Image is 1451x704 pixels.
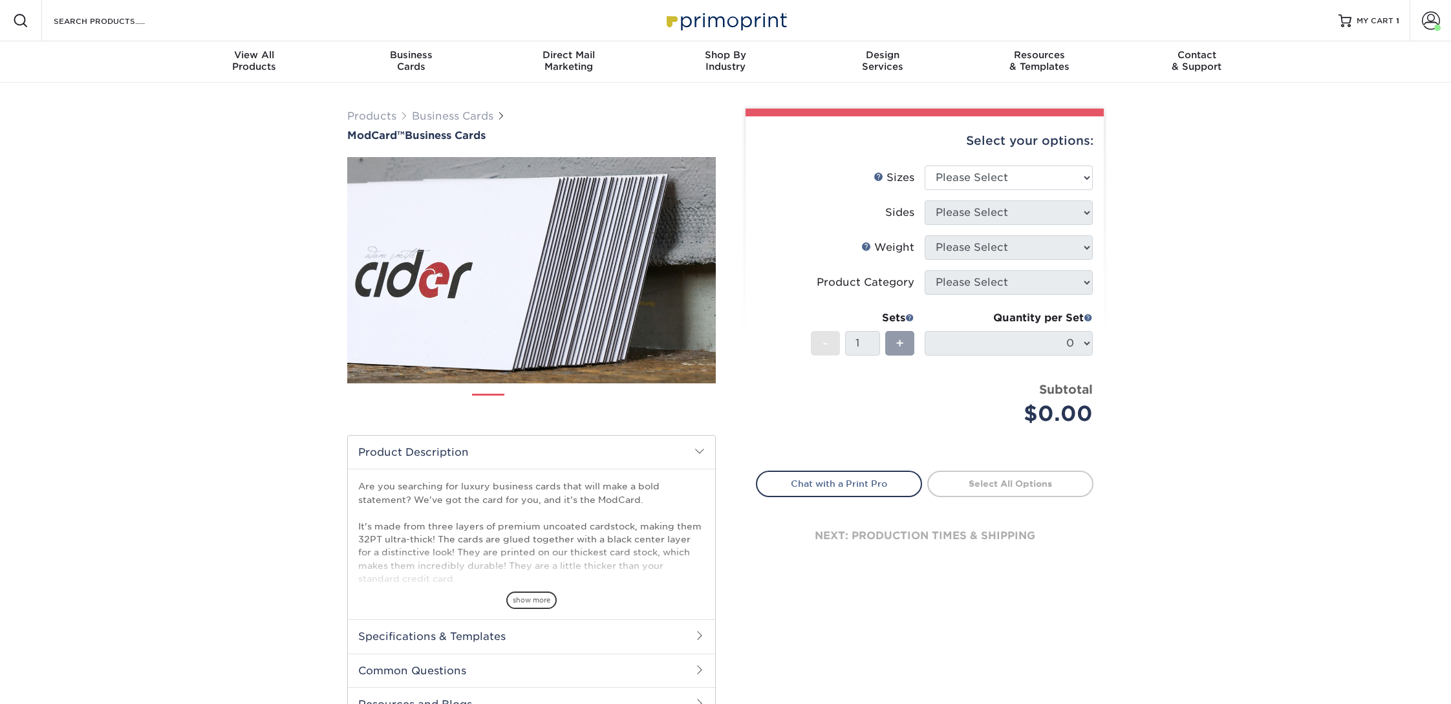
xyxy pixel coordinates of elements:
span: 1 [1396,16,1399,25]
span: Direct Mail [490,49,647,61]
a: Select All Options [927,471,1093,496]
div: Sides [885,205,914,220]
span: Design [804,49,961,61]
a: DesignServices [804,41,961,83]
span: + [896,334,904,353]
div: Quantity per Set [925,310,1093,326]
span: Shop By [647,49,804,61]
a: Chat with a Print Pro [756,471,922,496]
a: Shop ByIndustry [647,41,804,83]
a: ModCard™Business Cards [347,129,716,142]
a: Direct MailMarketing [490,41,647,83]
span: View All [176,49,333,61]
strong: Subtotal [1039,382,1093,396]
a: BusinessCards [333,41,490,83]
div: Product Category [817,275,914,290]
span: show more [506,592,557,609]
div: Weight [861,240,914,255]
div: Products [176,49,333,72]
div: $0.00 [934,398,1093,429]
img: ModCard™ 01 [347,86,716,454]
a: Business Cards [412,110,493,122]
div: & Templates [961,49,1118,72]
span: ModCard™ [347,129,405,142]
a: View AllProducts [176,41,333,83]
div: Marketing [490,49,647,72]
img: Business Cards 02 [515,389,548,421]
a: Resources& Templates [961,41,1118,83]
div: Industry [647,49,804,72]
h2: Product Description [348,436,715,469]
div: Cards [333,49,490,72]
h2: Specifications & Templates [348,619,715,653]
span: Business [333,49,490,61]
img: Primoprint [661,6,790,34]
a: Contact& Support [1118,41,1275,83]
span: Resources [961,49,1118,61]
div: Select your options: [756,116,1093,165]
a: Products [347,110,396,122]
div: Sets [811,310,914,326]
h2: Common Questions [348,654,715,687]
div: Sizes [874,170,914,186]
span: MY CART [1357,16,1393,27]
div: Services [804,49,961,72]
span: Contact [1118,49,1275,61]
img: Business Cards 01 [472,389,504,421]
input: SEARCH PRODUCTS..... [52,13,178,28]
div: next: production times & shipping [756,497,1093,575]
span: - [822,334,828,353]
div: & Support [1118,49,1275,72]
img: Business Cards 03 [559,389,591,421]
h1: Business Cards [347,129,716,142]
